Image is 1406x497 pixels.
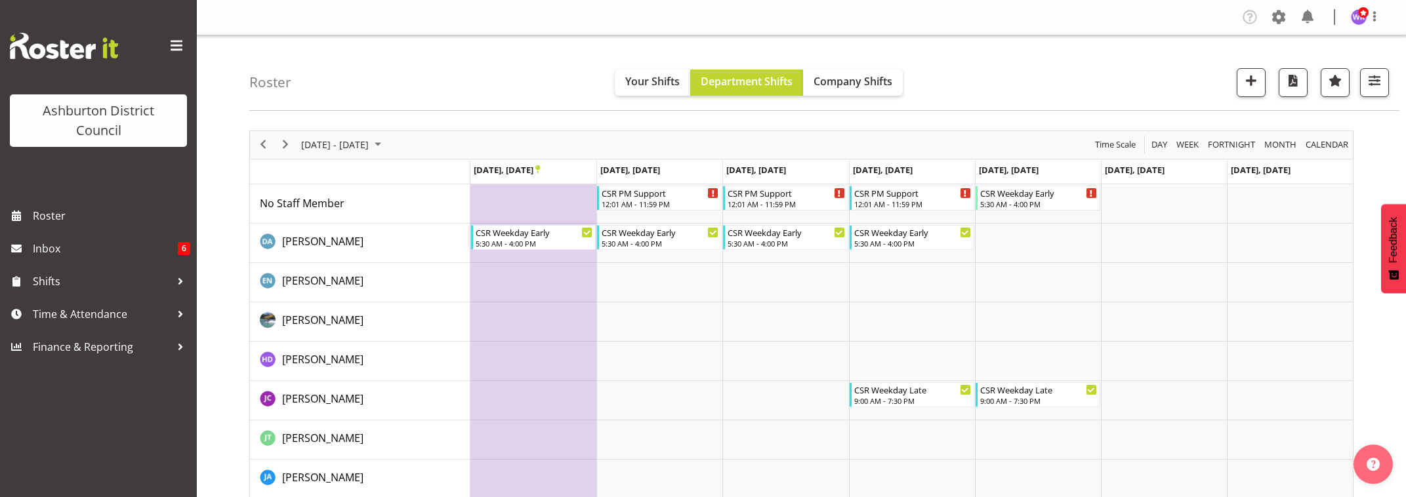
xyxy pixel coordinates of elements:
a: [PERSON_NAME] [282,391,363,407]
div: CSR Weekday Early [854,226,971,239]
td: No Staff Member resource [250,184,470,224]
div: 12:01 AM - 11:59 PM [602,199,718,209]
div: Deborah Anderson"s event - CSR Weekday Early Begin From Thursday, November 6, 2025 at 5:30:00 AM ... [850,225,974,250]
span: Your Shifts [625,74,680,89]
td: John Tarry resource [250,420,470,460]
img: wendy-keepa436.jpg [1351,9,1367,25]
div: 9:00 AM - 7:30 PM [854,395,971,406]
button: Fortnight [1206,136,1258,153]
a: [PERSON_NAME] [282,351,363,367]
button: Previous [255,136,272,153]
div: 5:30 AM - 4:00 PM [476,238,592,248]
span: [DATE], [DATE] [853,164,913,176]
a: [PERSON_NAME] [282,312,363,328]
div: CSR Weekday Early [980,186,1097,199]
button: Department Shifts [690,70,803,96]
div: Jill Cullimore"s event - CSR Weekday Late Begin From Friday, November 7, 2025 at 9:00:00 AM GMT+1... [976,382,1100,407]
a: [PERSON_NAME] [282,233,363,249]
span: Roster [33,206,190,226]
a: [PERSON_NAME] [282,430,363,446]
span: Time & Attendance [33,304,171,324]
td: Deborah Anderson resource [250,224,470,263]
div: 5:30 AM - 4:00 PM [728,238,844,248]
button: Filter Shifts [1360,68,1389,97]
button: Highlight an important date within the roster. [1321,68,1350,97]
button: Download a PDF of the roster according to the set date range. [1279,68,1308,97]
button: Month [1304,136,1351,153]
span: [DATE], [DATE] [726,164,786,176]
div: No Staff Member"s event - CSR PM Support Begin From Wednesday, November 5, 2025 at 12:01:00 AM GM... [723,186,848,210]
img: Rosterit website logo [10,33,118,59]
button: Company Shifts [803,70,903,96]
div: CSR Weekday Late [980,383,1097,396]
span: Week [1175,136,1200,153]
div: CSR PM Support [728,186,844,199]
button: Next [277,136,295,153]
span: [PERSON_NAME] [282,431,363,445]
div: 5:30 AM - 4:00 PM [602,238,718,248]
h4: Roster [249,75,291,90]
div: CSR Weekday Early [728,226,844,239]
td: Jill Cullimore resource [250,381,470,420]
div: 5:30 AM - 4:00 PM [854,238,971,248]
span: Inbox [33,239,178,258]
div: CSR Weekday Late [854,383,971,396]
span: [DATE], [DATE] [474,164,540,176]
span: Shifts [33,271,171,291]
div: CSR Weekday Early [476,226,592,239]
a: [PERSON_NAME] [282,273,363,288]
span: [DATE], [DATE] [1105,164,1165,176]
span: Company Shifts [814,74,892,89]
div: Jill Cullimore"s event - CSR Weekday Late Begin From Thursday, November 6, 2025 at 9:00:00 AM GMT... [850,382,974,407]
span: Time Scale [1094,136,1137,153]
span: [PERSON_NAME] [282,313,363,327]
td: Ellen McManus resource [250,263,470,302]
span: Month [1263,136,1298,153]
div: No Staff Member"s event - CSR Weekday Early Begin From Friday, November 7, 2025 at 5:30:00 AM GMT... [976,186,1100,210]
img: help-xxl-2.png [1367,458,1380,471]
div: CSR PM Support [602,186,718,199]
div: 5:30 AM - 4:00 PM [980,199,1097,209]
span: Day [1150,136,1168,153]
a: [PERSON_NAME] [282,469,363,485]
div: Deborah Anderson"s event - CSR Weekday Early Begin From Tuesday, November 4, 2025 at 5:30:00 AM G... [597,225,722,250]
button: Time Scale [1093,136,1138,153]
button: Timeline Month [1262,136,1299,153]
span: [DATE], [DATE] [979,164,1039,176]
button: Timeline Day [1149,136,1170,153]
button: November 2025 [299,136,387,153]
td: Hayley Dickson resource [250,342,470,381]
span: Fortnight [1207,136,1256,153]
div: next period [274,131,297,159]
button: Feedback - Show survey [1381,204,1406,293]
div: previous period [252,131,274,159]
span: [DATE], [DATE] [1231,164,1291,176]
div: CSR PM Support [854,186,971,199]
span: 6 [178,242,190,255]
div: No Staff Member"s event - CSR PM Support Begin From Thursday, November 6, 2025 at 12:01:00 AM GMT... [850,186,974,210]
span: [DATE] - [DATE] [300,136,370,153]
span: Finance & Reporting [33,337,171,357]
div: CSR Weekday Early [602,226,718,239]
div: 12:01 AM - 11:59 PM [854,199,971,209]
button: Your Shifts [615,70,690,96]
div: No Staff Member"s event - CSR PM Support Begin From Tuesday, November 4, 2025 at 12:01:00 AM GMT+... [597,186,722,210]
span: calendar [1304,136,1350,153]
button: Timeline Week [1174,136,1201,153]
span: [DATE], [DATE] [600,164,660,176]
div: November 03 - 09, 2025 [297,131,389,159]
td: Harrison Doak resource [250,302,470,342]
span: Feedback [1388,217,1399,263]
div: 12:01 AM - 11:59 PM [728,199,844,209]
div: Deborah Anderson"s event - CSR Weekday Early Begin From Monday, November 3, 2025 at 5:30:00 AM GM... [471,225,596,250]
span: Department Shifts [701,74,793,89]
div: Deborah Anderson"s event - CSR Weekday Early Begin From Wednesday, November 5, 2025 at 5:30:00 AM... [723,225,848,250]
div: 9:00 AM - 7:30 PM [980,395,1097,406]
a: No Staff Member [260,195,344,211]
span: [PERSON_NAME] [282,470,363,485]
span: [PERSON_NAME] [282,391,363,406]
button: Add a new shift [1237,68,1266,97]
